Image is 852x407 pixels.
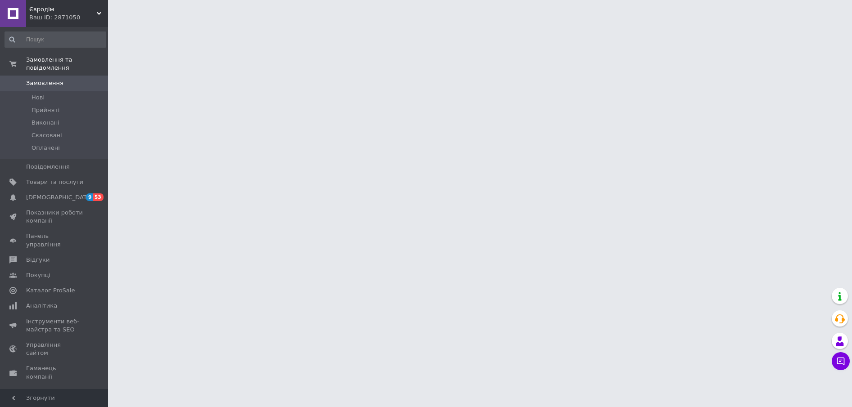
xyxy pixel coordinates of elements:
[5,31,106,48] input: Пошук
[26,271,50,279] span: Покупці
[29,13,108,22] div: Ваш ID: 2871050
[26,364,83,380] span: Гаманець компанії
[26,302,57,310] span: Аналітика
[832,352,850,370] button: Чат з покупцем
[93,193,104,201] span: 53
[32,131,62,139] span: Скасовані
[26,193,93,201] span: [DEMOGRAPHIC_DATA]
[26,286,75,295] span: Каталог ProSale
[32,106,59,114] span: Прийняті
[26,341,83,357] span: Управління сайтом
[86,193,93,201] span: 9
[26,163,70,171] span: Повідомлення
[26,56,108,72] span: Замовлення та повідомлення
[26,256,50,264] span: Відгуки
[26,79,63,87] span: Замовлення
[29,5,97,13] span: Євродім
[32,94,45,102] span: Нові
[26,209,83,225] span: Показники роботи компанії
[26,388,49,396] span: Маркет
[26,318,83,334] span: Інструменти веб-майстра та SEO
[32,144,60,152] span: Оплачені
[32,119,59,127] span: Виконані
[26,232,83,248] span: Панель управління
[26,178,83,186] span: Товари та послуги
